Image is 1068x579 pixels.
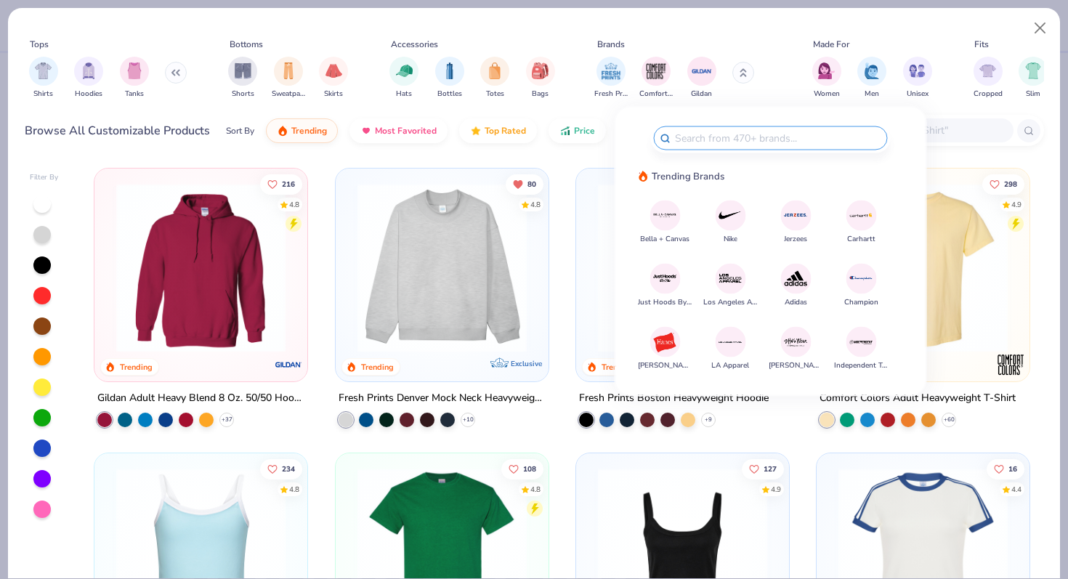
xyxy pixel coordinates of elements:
span: [PERSON_NAME] [769,360,823,371]
img: LA Apparel [718,329,743,355]
span: Most Favorited [375,125,437,137]
div: filter for Skirts [319,57,348,100]
span: Tanks [125,89,144,100]
div: Fresh Prints Boston Heavyweight Hoodie [579,389,769,408]
button: Like [260,174,302,194]
div: Browse All Customizable Products [25,122,210,139]
button: AdidasAdidas [780,263,811,307]
img: Unisex Image [909,62,926,79]
button: Independent Trading Co.Independent Trading Co. [834,327,889,371]
img: 91acfc32-fd48-4d6b-bdad-a4c1a30ac3fc [591,183,774,352]
button: Like [501,459,543,479]
span: Skirts [324,89,343,100]
span: Independent Trading Co. [834,360,889,371]
span: Cropped [974,89,1003,100]
button: filter button [594,57,628,100]
div: 4.8 [530,485,540,495]
div: filter for Shorts [228,57,257,100]
span: Just Hoods By AWDis [638,296,692,307]
img: Bottles Image [442,62,458,79]
span: 234 [282,466,295,473]
button: Like [982,174,1024,194]
img: Comfort Colors Image [645,60,667,82]
img: most_fav.gif [360,125,372,137]
span: + 9 [705,416,712,424]
span: LA Apparel [711,360,749,371]
span: Comfort Colors [639,89,673,100]
img: Shirts Image [35,62,52,79]
input: Try "T-Shirt" [891,122,1003,139]
span: Top Rated [485,125,526,137]
div: filter for Shirts [29,57,58,100]
img: Gildan logo [275,350,304,379]
img: Carhartt [849,203,874,228]
button: filter button [74,57,103,100]
img: Hats Image [396,62,413,79]
img: Champion [849,266,874,291]
span: 298 [1004,180,1017,187]
span: Bella + Canvas [640,233,689,244]
button: filter button [435,57,464,100]
div: Brands [597,38,625,51]
div: 4.9 [1011,199,1022,210]
span: Carhartt [847,233,875,244]
button: filter button [639,57,673,100]
span: 80 [527,180,535,187]
div: 4.8 [289,199,299,210]
img: Bella + Canvas [652,203,678,228]
button: Like [260,459,302,479]
button: JerzeesJerzees [780,200,811,244]
img: Fresh Prints Image [600,60,622,82]
button: filter button [29,57,58,100]
img: Cropped Image [979,62,996,79]
img: a90f7c54-8796-4cb2-9d6e-4e9644cfe0fe [534,183,718,352]
button: Trending [266,118,338,143]
span: Shirts [33,89,53,100]
div: filter for Sweatpants [272,57,305,100]
img: Nike [718,203,743,228]
span: Jerzees [784,233,807,244]
span: Nike [724,233,737,244]
span: 216 [282,180,295,187]
button: filter button [812,57,841,100]
button: Hanes[PERSON_NAME] [638,327,692,371]
img: trending.gif [277,125,288,137]
button: filter button [389,57,418,100]
button: Top Rated [459,118,537,143]
button: filter button [120,57,149,100]
img: Tanks Image [126,62,142,79]
div: filter for Fresh Prints [594,57,628,100]
div: filter for Tanks [120,57,149,100]
button: filter button [1019,57,1048,100]
div: filter for Unisex [903,57,932,100]
div: 4.9 [771,485,781,495]
button: LA ApparelLA Apparel [711,327,749,371]
div: filter for Bags [526,57,555,100]
span: Hats [396,89,412,100]
button: filter button [974,57,1003,100]
button: NikeNike [715,200,745,244]
span: Men [865,89,879,100]
img: Men Image [864,62,880,79]
div: Fresh Prints Denver Mock Neck Heavyweight Sweatshirt [339,389,546,408]
span: Slim [1026,89,1040,100]
div: Filter By [30,172,59,183]
img: Women Image [818,62,835,79]
div: filter for Hoodies [74,57,103,100]
span: 16 [1008,466,1017,473]
div: Accessories [391,38,438,51]
button: filter button [480,57,509,100]
img: Comfort Colors logo [996,350,1025,379]
div: filter for Cropped [974,57,1003,100]
span: Fresh Prints [594,89,628,100]
div: Sort By [226,124,254,137]
div: filter for Women [812,57,841,100]
img: Shorts Image [235,62,251,79]
div: filter for Slim [1019,57,1048,100]
span: Price [574,125,595,137]
span: Champion [844,296,878,307]
span: Women [814,89,840,100]
input: Search from 470+ brands... [673,130,881,147]
div: 4.4 [1011,485,1022,495]
span: 127 [764,466,777,473]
